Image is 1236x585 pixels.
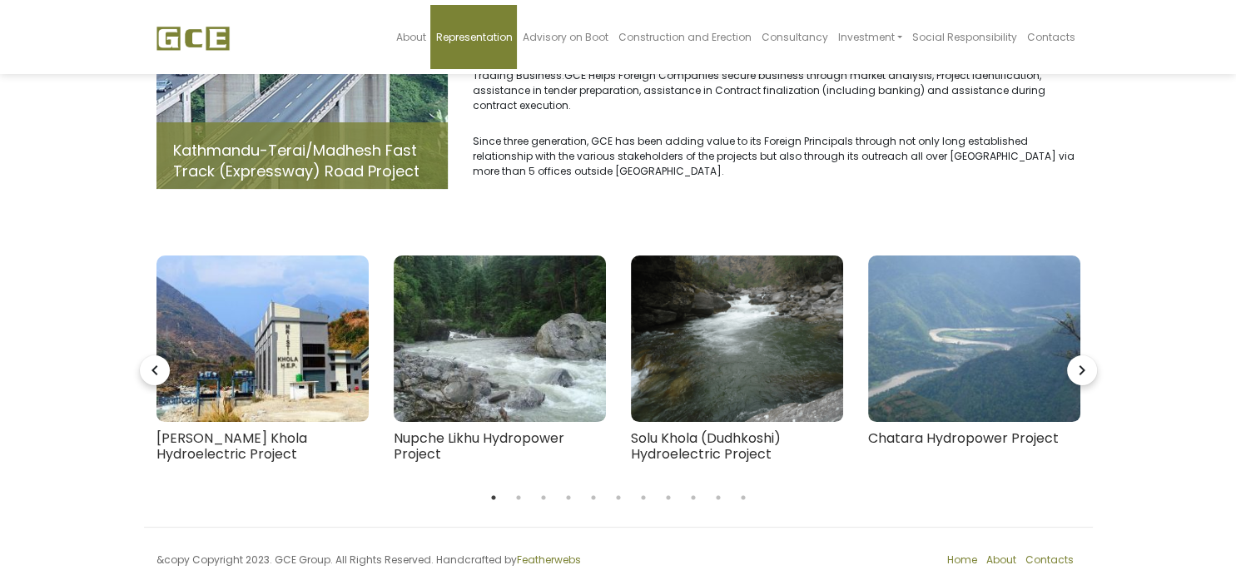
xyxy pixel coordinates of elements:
button: 11 of 3 [735,489,752,506]
button: 9 of 3 [685,489,702,506]
h4: Nupche Likhu Hydropower Project [394,430,606,480]
a: Social Responsibility [907,5,1022,69]
a: Home [947,553,977,567]
h4: Chatara Hydropower Project [868,430,1080,480]
img: Page-1-Image-1-300x225.png [631,255,843,422]
h4: [PERSON_NAME] Khola Hydroelectric Project [156,430,369,480]
a: [PERSON_NAME] Khola Hydroelectric Project [156,255,369,480]
img: Chatara-300x225.jpeg [868,255,1080,422]
span: Advisory on Boot [522,30,608,44]
button: 2 of 3 [510,489,527,506]
a: Contacts [1025,553,1074,567]
div: &copy Copyright 2023. GCE Group. All Rights Reserved. Handcrafted by [144,553,618,578]
button: 1 of 3 [485,489,502,506]
a: Advisory on Boot [517,5,613,69]
a: Investment [832,5,906,69]
a: Kathmandu-Terai/Madhesh Fast Track (Expressway) Road Project [173,140,419,181]
p: Since three generation, GCE has been adding value to its Foreign Principals through not only long... [473,134,1080,179]
a: Representation [430,5,517,69]
a: About [986,553,1016,567]
button: 6 of 3 [610,489,627,506]
span: Contacts [1027,30,1075,44]
a: Contacts [1022,5,1080,69]
span: Consultancy [761,30,827,44]
a: Construction and Erection [613,5,756,69]
a: Nupche Likhu Hydropower Project [394,255,606,480]
span: Social Responsibility [912,30,1017,44]
a: About [390,5,430,69]
i: navigate_next [1067,355,1097,385]
a: Featherwebs [517,553,581,567]
button: 3 of 3 [535,489,552,506]
span: About [395,30,425,44]
span: Investment [837,30,894,44]
i: navigate_before [140,355,170,385]
img: GCE Group [156,26,230,51]
button: 8 of 3 [660,489,677,506]
button: 7 of 3 [635,489,652,506]
a: Solu Khola (Dudhkoshi) Hydroelectric Project [631,255,843,480]
img: 008e002808b51139ea817b7833e3fb50-300x200.jpeg [394,255,606,422]
button: 4 of 3 [560,489,577,506]
h4: Solu Khola (Dudhkoshi) Hydroelectric Project [631,430,843,480]
a: Chatara Hydropower Project [868,255,1080,480]
button: 10 of 3 [710,489,727,506]
a: Consultancy [756,5,832,69]
button: 5 of 3 [585,489,602,506]
span: Construction and Erection [618,30,751,44]
img: mistri_khola_hydroproject-300x204.jpeg [156,255,369,422]
span: Representation [435,30,512,44]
